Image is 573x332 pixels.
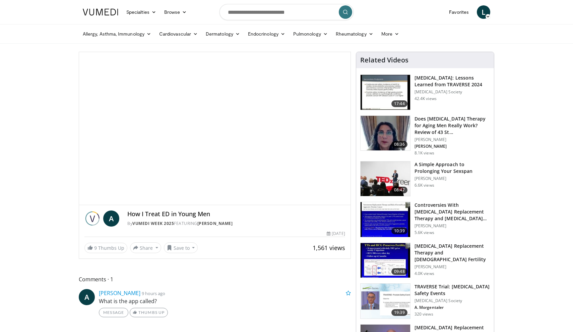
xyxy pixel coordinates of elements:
[415,96,437,101] p: 42.4K views
[360,161,490,197] a: 08:47 A Simple Approach to Prolonging Your Sexspan [PERSON_NAME] 6.6K views
[84,210,101,227] img: Vumedi Week 2025
[415,283,490,297] h3: TRAVERSE Trial: [MEDICAL_DATA] Safety Events
[79,27,155,41] a: Allergy, Asthma, Immunology
[132,221,174,226] a: Vumedi Week 2025
[127,210,345,218] h4: How I Treat ED in Young Men
[377,27,403,41] a: More
[332,27,377,41] a: Rheumatology
[415,89,490,95] p: [MEDICAL_DATA] Society
[477,5,490,19] a: L
[445,5,473,19] a: Favorites
[415,271,434,276] p: 4.0K views
[361,75,410,110] img: 1317c62a-2f0d-4360-bee0-b1bff80fed3c.150x105_q85_crop-smart_upscale.jpg
[391,309,407,316] span: 19:39
[103,210,119,227] a: A
[327,231,345,237] div: [DATE]
[360,115,490,156] a: 08:36 Does [MEDICAL_DATA] Therapy for Aging Men Really Work? Review of 43 St… [PERSON_NAME] [PERS...
[79,275,351,284] span: Comments 1
[391,100,407,107] span: 17:44
[99,308,128,317] a: Message
[79,289,95,305] a: A
[99,297,351,305] p: What is the app called?
[94,245,97,251] span: 9
[142,290,165,296] small: 9 hours ago
[415,243,490,263] h3: [MEDICAL_DATA] Replacement Therapy and [DEMOGRAPHIC_DATA] Fertility
[197,221,233,226] a: [PERSON_NAME]
[415,305,490,310] p: A. Morgentaler
[415,150,434,156] p: 8.1K views
[415,230,434,235] p: 5.6K views
[415,264,490,270] p: [PERSON_NAME]
[160,5,191,19] a: Browse
[79,52,351,205] video-js: Video Player
[360,243,490,278] a: 09:48 [MEDICAL_DATA] Replacement Therapy and [DEMOGRAPHIC_DATA] Fertility [PERSON_NAME] 4.0K views
[415,176,490,181] p: [PERSON_NAME]
[127,221,345,227] div: By FEATURING
[361,284,410,319] img: 9812f22f-d817-4923-ae6c-a42f6b8f1c21.png.150x105_q85_crop-smart_upscale.png
[391,268,407,275] span: 09:48
[244,27,289,41] a: Endocrinology
[99,289,140,297] a: [PERSON_NAME]
[361,116,410,151] img: 4d4bce34-7cbb-4531-8d0c-5308a71d9d6c.150x105_q85_crop-smart_upscale.jpg
[130,308,168,317] a: Thumbs Up
[415,161,490,175] h3: A Simple Approach to Prolonging Your Sexspan
[219,4,354,20] input: Search topics, interventions
[130,242,161,253] button: Share
[415,298,490,303] p: [MEDICAL_DATA] Society
[360,202,490,237] a: 10:39 Controversies With [MEDICAL_DATA] Replacement Therapy and [MEDICAL_DATA] Can… [PERSON_NAME]...
[415,137,490,142] p: [PERSON_NAME]
[155,27,202,41] a: Cardiovascular
[415,223,490,229] p: [PERSON_NAME]
[83,9,118,15] img: VuMedi Logo
[415,115,490,136] h3: Does [MEDICAL_DATA] Therapy for Aging Men Really Work? Review of 43 St…
[415,75,490,88] h3: [MEDICAL_DATA]: Lessons Learned from TRAVERSE 2024
[415,144,490,149] p: [PERSON_NAME]
[361,202,410,237] img: 418933e4-fe1c-4c2e-be56-3ce3ec8efa3b.150x105_q85_crop-smart_upscale.jpg
[360,56,408,64] h4: Related Videos
[361,161,410,196] img: c4bd4661-e278-4c34-863c-57c104f39734.150x105_q85_crop-smart_upscale.jpg
[360,75,490,110] a: 17:44 [MEDICAL_DATA]: Lessons Learned from TRAVERSE 2024 [MEDICAL_DATA] Society 42.4K views
[84,243,127,253] a: 9 Thumbs Up
[122,5,160,19] a: Specialties
[415,183,434,188] p: 6.6K views
[202,27,244,41] a: Dermatology
[391,141,407,148] span: 08:36
[415,312,433,317] p: 320 views
[289,27,332,41] a: Pulmonology
[391,187,407,193] span: 08:47
[415,202,490,222] h3: Controversies With [MEDICAL_DATA] Replacement Therapy and [MEDICAL_DATA] Can…
[164,242,198,253] button: Save to
[360,283,490,319] a: 19:39 TRAVERSE Trial: [MEDICAL_DATA] Safety Events [MEDICAL_DATA] Society A. Morgentaler 320 views
[313,244,345,252] span: 1,561 views
[391,228,407,234] span: 10:39
[361,243,410,278] img: 58e29ddd-d015-4cd9-bf96-f28e303b730c.150x105_q85_crop-smart_upscale.jpg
